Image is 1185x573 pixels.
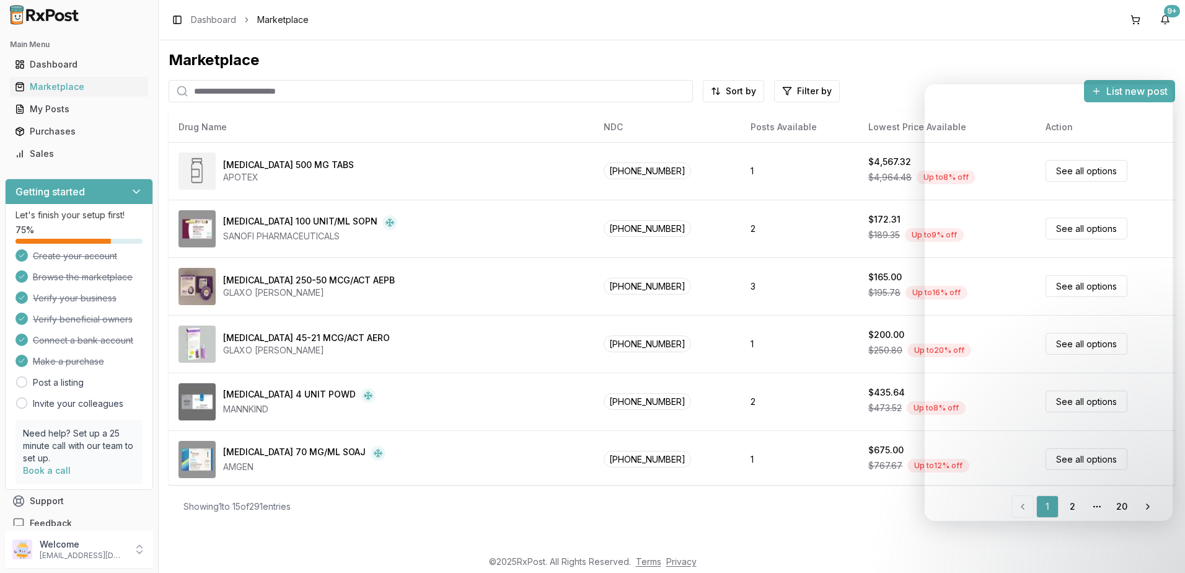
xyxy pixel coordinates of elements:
[33,398,123,410] a: Invite your colleagues
[907,459,969,473] div: Up to 12 % off
[5,144,153,164] button: Sales
[178,268,216,305] img: Advair Diskus 250-50 MCG/ACT AEPB
[12,540,32,559] img: User avatar
[23,427,135,464] p: Need help? Set up a 25 minute call with our team to set up.
[30,517,72,530] span: Feedback
[15,125,143,138] div: Purchases
[10,53,148,76] a: Dashboard
[925,84,1173,521] iframe: Intercom live chat
[5,55,153,74] button: Dashboard
[223,215,377,230] div: [MEDICAL_DATA] 100 UNIT/ML SOPN
[917,171,976,184] div: Up to 8 % off
[604,393,691,410] span: [PHONE_NUMBER]
[10,98,148,120] a: My Posts
[40,551,126,561] p: [EMAIL_ADDRESS][DOMAIN_NAME]
[223,446,366,461] div: [MEDICAL_DATA] 70 MG/ML SOAJ
[15,209,143,221] p: Let's finish your setup first!
[178,210,216,247] img: Admelog SoloStar 100 UNIT/ML SOPN
[178,383,216,420] img: Afrezza 4 UNIT POWD
[223,286,395,299] div: GLAXO [PERSON_NAME]
[666,556,697,567] a: Privacy
[604,220,691,237] span: [PHONE_NUMBER]
[1106,84,1168,99] span: List new post
[868,344,902,357] span: $250.80
[636,556,661,567] a: Terms
[223,388,356,403] div: [MEDICAL_DATA] 4 UNIT POWD
[223,344,390,357] div: GLAXO [PERSON_NAME]
[15,81,143,93] div: Marketplace
[5,512,153,535] button: Feedback
[33,313,133,326] span: Verify beneficial owners
[10,40,148,50] h2: Main Menu
[868,460,902,472] span: $767.67
[223,171,354,184] div: APOTEX
[183,500,291,513] div: Showing 1 to 15 of 291 entries
[178,326,216,363] img: Advair HFA 45-21 MCG/ACT AERO
[868,271,902,283] div: $165.00
[868,444,904,456] div: $675.00
[741,373,858,430] td: 2
[33,376,84,389] a: Post a listing
[10,76,148,98] a: Marketplace
[604,278,691,295] span: [PHONE_NUMBER]
[223,274,395,286] div: [MEDICAL_DATA] 250-50 MCG/ACT AEPB
[191,14,309,26] nav: breadcrumb
[15,184,85,199] h3: Getting started
[33,355,104,368] span: Make a purchase
[868,229,900,241] span: $189.35
[703,80,764,102] button: Sort by
[33,292,117,304] span: Verify your business
[223,159,354,171] div: [MEDICAL_DATA] 500 MG TABS
[178,153,216,190] img: Abiraterone Acetate 500 MG TABS
[15,224,34,236] span: 75 %
[907,401,966,415] div: Up to 8 % off
[223,461,385,473] div: AMGEN
[40,538,126,551] p: Welcome
[178,441,216,478] img: Aimovig 70 MG/ML SOAJ
[33,334,133,347] span: Connect a bank account
[868,171,912,184] span: $4,964.48
[15,58,143,71] div: Dashboard
[23,465,71,476] a: Book a call
[5,122,153,141] button: Purchases
[726,85,756,97] span: Sort by
[594,112,741,142] th: NDC
[907,344,971,357] div: Up to 20 % off
[741,315,858,373] td: 1
[868,386,905,399] div: $435.64
[774,80,840,102] button: Filter by
[858,112,1036,142] th: Lowest Price Available
[257,14,309,26] span: Marketplace
[868,213,901,226] div: $172.31
[1084,80,1175,102] button: List new post
[741,142,858,200] td: 1
[223,403,376,415] div: MANNKIND
[169,50,1175,70] div: Marketplace
[15,148,143,160] div: Sales
[868,329,904,341] div: $200.00
[741,200,858,257] td: 2
[33,250,117,262] span: Create your account
[741,112,858,142] th: Posts Available
[797,85,832,97] span: Filter by
[905,286,967,300] div: Up to 16 % off
[10,120,148,143] a: Purchases
[5,99,153,119] button: My Posts
[223,332,390,344] div: [MEDICAL_DATA] 45-21 MCG/ACT AERO
[15,103,143,115] div: My Posts
[33,271,133,283] span: Browse the marketplace
[1155,10,1175,30] button: 9+
[868,156,911,168] div: $4,567.32
[604,162,691,179] span: [PHONE_NUMBER]
[1143,531,1173,561] iframe: Intercom live chat
[905,228,964,242] div: Up to 9 % off
[191,14,236,26] a: Dashboard
[5,77,153,97] button: Marketplace
[604,451,691,468] span: [PHONE_NUMBER]
[223,230,397,242] div: SANOFI PHARMACEUTICALS
[5,5,84,25] img: RxPost Logo
[10,143,148,165] a: Sales
[604,335,691,352] span: [PHONE_NUMBER]
[741,430,858,488] td: 1
[868,402,902,414] span: $473.52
